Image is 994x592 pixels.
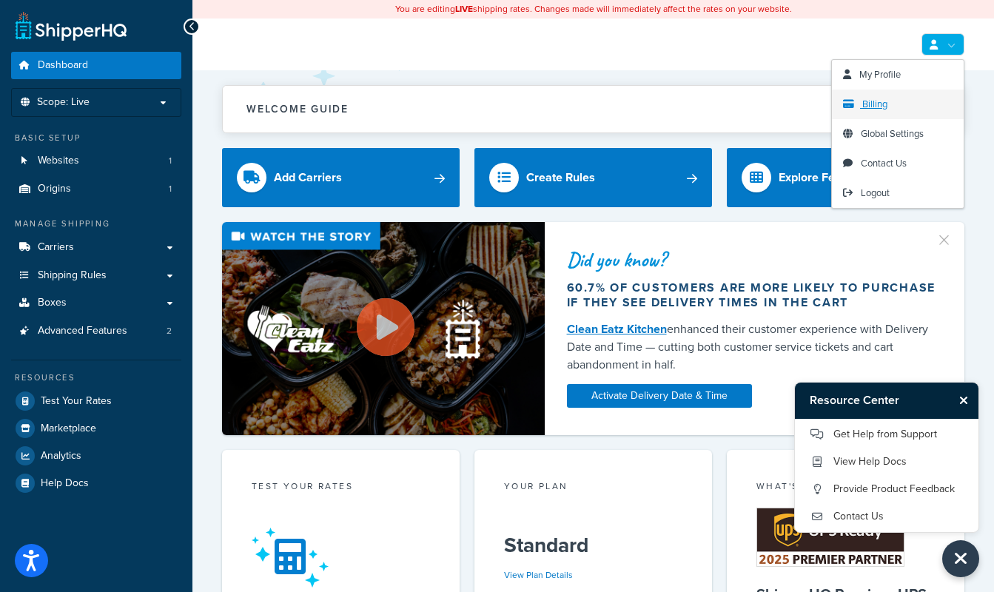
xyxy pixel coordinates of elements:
[861,127,924,141] span: Global Settings
[861,186,890,200] span: Logout
[810,505,964,528] a: Contact Us
[222,222,545,434] img: Video thumbnail
[11,415,181,442] a: Marketplace
[953,391,978,409] button: Close Resource Center
[862,97,887,111] span: Billing
[810,423,964,446] a: Get Help from Support
[832,60,964,90] a: My Profile
[41,450,81,462] span: Analytics
[859,67,901,81] span: My Profile
[11,234,181,261] a: Carriers
[169,183,172,195] span: 1
[37,96,90,109] span: Scope: Live
[38,155,79,167] span: Websites
[832,149,964,178] a: Contact Us
[727,148,964,207] a: Explore Features
[504,568,573,582] a: View Plan Details
[11,175,181,203] a: Origins1
[167,325,172,337] span: 2
[11,470,181,497] a: Help Docs
[38,241,74,254] span: Carriers
[252,480,430,497] div: Test your rates
[832,178,964,208] a: Logout
[222,148,460,207] a: Add Carriers
[38,183,71,195] span: Origins
[11,147,181,175] li: Websites
[756,480,935,497] div: What's New
[41,477,89,490] span: Help Docs
[11,317,181,345] a: Advanced Features2
[38,297,67,309] span: Boxes
[11,388,181,414] a: Test Your Rates
[11,262,181,289] a: Shipping Rules
[38,269,107,282] span: Shipping Rules
[795,383,953,418] h3: Resource Center
[832,90,964,119] a: Billing
[11,175,181,203] li: Origins
[504,480,682,497] div: Your Plan
[274,167,342,188] div: Add Carriers
[41,395,112,408] span: Test Your Rates
[810,477,964,501] a: Provide Product Feedback
[455,2,473,16] b: LIVE
[526,167,595,188] div: Create Rules
[567,384,752,408] a: Activate Delivery Date & Time
[38,325,127,337] span: Advanced Features
[41,423,96,435] span: Marketplace
[567,249,942,270] div: Did you know?
[11,147,181,175] a: Websites1
[11,132,181,144] div: Basic Setup
[38,59,88,72] span: Dashboard
[810,450,964,474] a: View Help Docs
[246,104,349,115] h2: Welcome Guide
[11,371,181,384] div: Resources
[779,167,869,188] div: Explore Features
[11,218,181,230] div: Manage Shipping
[567,280,942,310] div: 60.7% of customers are more likely to purchase if they see delivery times in the cart
[567,320,942,374] div: enhanced their customer experience with Delivery Date and Time — cutting both customer service ti...
[169,155,172,167] span: 1
[11,52,181,79] a: Dashboard
[11,289,181,317] a: Boxes
[832,119,964,149] a: Global Settings
[861,156,907,170] span: Contact Us
[567,320,667,337] a: Clean Eatz Kitchen
[11,317,181,345] li: Advanced Features
[11,443,181,469] a: Analytics
[223,86,964,132] button: Welcome Guide
[942,540,979,577] button: Close Resource Center
[504,534,682,557] h5: Standard
[474,148,712,207] a: Create Rules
